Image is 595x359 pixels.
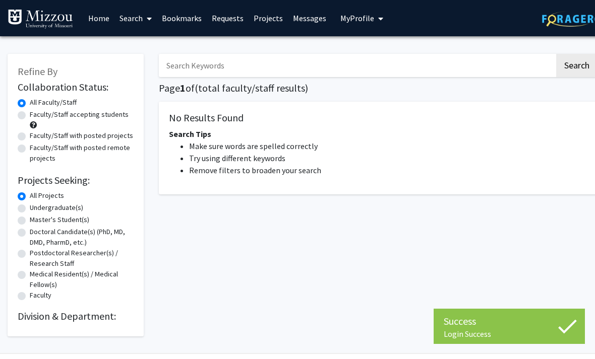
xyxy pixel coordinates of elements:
[30,214,89,225] label: Master's Student(s)
[169,129,211,139] span: Search Tips
[8,9,73,29] img: University of Missouri Logo
[189,140,587,152] li: Make sure words are spelled correctly
[30,190,64,201] label: All Projects
[444,314,575,329] div: Success
[189,164,587,176] li: Remove filters to broaden your search
[30,202,83,213] label: Undergraduate(s)
[30,130,133,141] label: Faculty/Staff with posted projects
[157,1,207,36] a: Bookmarks
[444,329,575,339] div: Login Success
[18,174,134,186] h2: Projects Seeking:
[249,1,288,36] a: Projects
[30,97,77,108] label: All Faculty/Staff
[159,54,555,77] input: Search Keywords
[30,109,129,120] label: Faculty/Staff accepting students
[189,152,587,164] li: Try using different keywords
[18,65,57,78] span: Refine By
[30,248,134,269] label: Postdoctoral Researcher(s) / Research Staff
[18,310,134,322] h2: Division & Department:
[30,227,134,248] label: Doctoral Candidate(s) (PhD, MD, DMD, PharmD, etc.)
[207,1,249,36] a: Requests
[114,1,157,36] a: Search
[18,81,134,93] h2: Collaboration Status:
[30,290,51,301] label: Faculty
[180,82,186,94] span: 1
[169,112,587,124] h5: No Results Found
[83,1,114,36] a: Home
[288,1,331,36] a: Messages
[30,142,134,164] label: Faculty/Staff with posted remote projects
[30,269,134,290] label: Medical Resident(s) / Medical Fellow(s)
[340,13,374,23] span: My Profile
